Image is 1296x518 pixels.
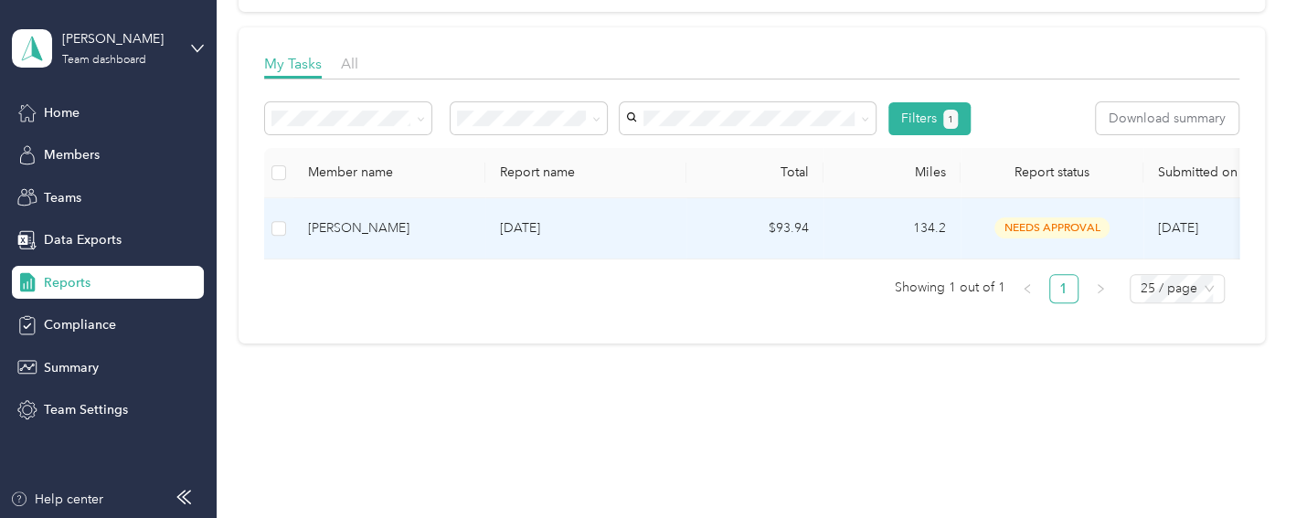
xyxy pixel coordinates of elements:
[341,55,358,72] span: All
[44,230,122,249] span: Data Exports
[701,164,809,180] div: Total
[895,274,1005,301] span: Showing 1 out of 1
[293,148,485,198] th: Member name
[62,29,176,48] div: [PERSON_NAME]
[1143,148,1280,198] th: Submitted on
[1194,416,1296,518] iframe: Everlance-gr Chat Button Frame
[994,217,1110,238] span: needs approval
[485,148,686,198] th: Report name
[1158,220,1198,236] span: [DATE]
[1050,275,1078,302] a: 1
[44,103,80,122] span: Home
[1086,274,1115,303] button: right
[1022,283,1033,294] span: left
[44,273,90,292] span: Reports
[838,164,946,180] div: Miles
[1049,274,1078,303] li: 1
[44,188,81,207] span: Teams
[308,218,471,238] div: [PERSON_NAME]
[1130,274,1225,303] div: Page Size
[888,102,972,135] button: Filters1
[44,400,128,419] span: Team Settings
[1013,274,1042,303] button: left
[948,111,953,128] span: 1
[1095,283,1106,294] span: right
[264,55,322,72] span: My Tasks
[975,164,1129,180] span: Report status
[44,145,100,164] span: Members
[44,315,116,334] span: Compliance
[823,198,961,259] td: 134.2
[500,218,672,238] p: [DATE]
[10,490,103,509] button: Help center
[62,55,146,66] div: Team dashboard
[1096,102,1238,134] button: Download summary
[1086,274,1115,303] li: Next Page
[943,110,959,129] button: 1
[44,358,99,377] span: Summary
[308,164,471,180] div: Member name
[1013,274,1042,303] li: Previous Page
[1141,275,1214,302] span: 25 / page
[686,198,823,259] td: $93.94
